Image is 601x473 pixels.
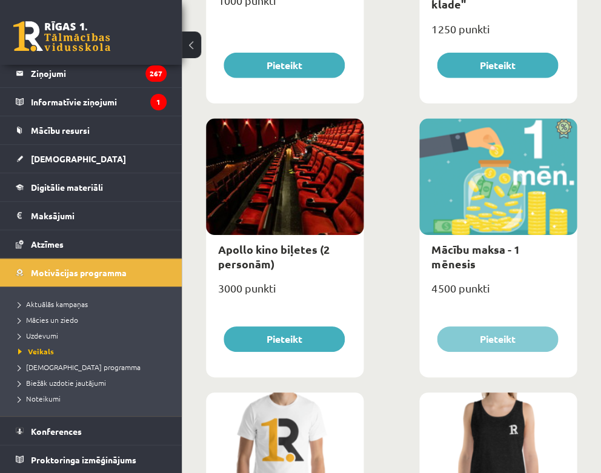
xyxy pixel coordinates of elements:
[18,314,170,325] a: Mācies un ziedo
[18,346,54,356] span: Veikals
[31,425,82,436] span: Konferences
[224,326,345,352] button: Pieteikt
[18,299,170,309] a: Aktuālās kampaņas
[16,173,167,201] a: Digitālie materiāli
[206,278,364,308] div: 3000 punkti
[16,145,167,173] a: [DEMOGRAPHIC_DATA]
[18,362,141,372] span: [DEMOGRAPHIC_DATA] programma
[31,239,64,250] span: Atzīmes
[16,88,167,116] a: Informatīvie ziņojumi1
[419,278,577,308] div: 4500 punkti
[16,445,167,473] a: Proktoringa izmēģinājums
[16,230,167,258] a: Atzīmes
[18,394,61,403] span: Noteikumi
[145,65,167,82] i: 267
[437,326,558,352] button: Pieteikt
[18,362,170,372] a: [DEMOGRAPHIC_DATA] programma
[16,259,167,286] a: Motivācijas programma
[31,267,127,278] span: Motivācijas programma
[18,393,170,404] a: Noteikumi
[150,94,167,110] i: 1
[218,242,330,270] a: Apollo kino biļetes (2 personām)
[18,299,88,309] span: Aktuālās kampaņas
[18,378,106,388] span: Biežāk uzdotie jautājumi
[31,202,167,230] legend: Maksājumi
[550,119,577,139] img: Atlaide
[18,331,58,340] span: Uzdevumi
[16,59,167,87] a: Ziņojumi267
[13,21,110,51] a: Rīgas 1. Tālmācības vidusskola
[31,153,126,164] span: [DEMOGRAPHIC_DATA]
[31,182,103,193] span: Digitālie materiāli
[16,116,167,144] a: Mācību resursi
[31,59,167,87] legend: Ziņojumi
[224,53,345,78] button: Pieteikt
[419,19,577,49] div: 1250 punkti
[31,454,136,465] span: Proktoringa izmēģinājums
[437,53,558,78] button: Pieteikt
[18,330,170,341] a: Uzdevumi
[18,377,170,388] a: Biežāk uzdotie jautājumi
[431,242,519,270] a: Mācību maksa - 1 mēnesis
[18,315,78,325] span: Mācies un ziedo
[31,88,167,116] legend: Informatīvie ziņojumi
[18,346,170,357] a: Veikals
[31,125,90,136] span: Mācību resursi
[16,417,167,445] a: Konferences
[16,202,167,230] a: Maksājumi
